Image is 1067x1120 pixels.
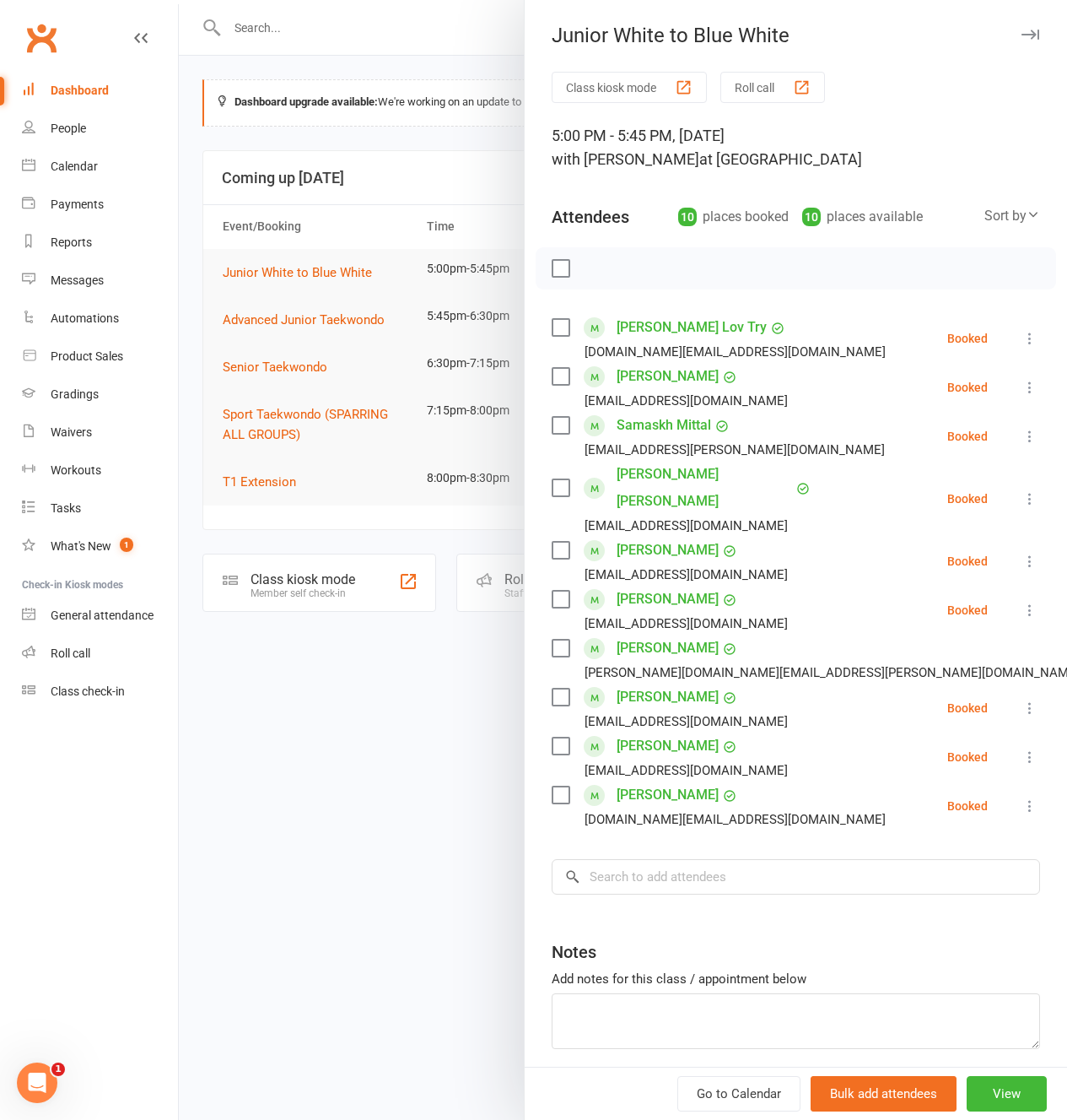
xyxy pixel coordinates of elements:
a: Messages [22,262,178,300]
div: Sort by [984,205,1040,227]
a: Dashboard [22,72,178,110]
div: Gradings [51,387,99,401]
a: Calendar [22,148,178,186]
div: [EMAIL_ADDRESS][PERSON_NAME][DOMAIN_NAME] [585,439,885,461]
button: Class kiosk mode [552,72,707,103]
div: Payments [51,197,104,211]
a: General attendance kiosk mode [22,597,178,635]
span: with [PERSON_NAME] [552,150,699,168]
div: What's New [51,539,111,553]
a: Gradings [22,376,178,414]
a: Automations [22,300,178,338]
a: Waivers [22,414,178,452]
div: [EMAIL_ADDRESS][DOMAIN_NAME] [585,515,788,537]
div: Automations [51,311,119,325]
a: Tasks [22,490,178,528]
a: Reports [22,224,178,262]
div: Notes [552,940,596,964]
div: [EMAIL_ADDRESS][DOMAIN_NAME] [585,564,788,586]
div: Junior White to Blue White [525,24,1067,47]
a: Go to Calendar [677,1076,800,1112]
div: Messages [51,273,104,287]
iframe: Intercom live chat [17,1063,57,1103]
a: Product Sales [22,338,178,376]
a: Class kiosk mode [22,673,178,711]
div: [EMAIL_ADDRESS][DOMAIN_NAME] [585,390,788,412]
div: 10 [678,208,697,226]
div: 5:00 PM - 5:45 PM, [DATE] [552,124,1040,171]
a: [PERSON_NAME] [617,635,719,662]
a: [PERSON_NAME] [617,586,719,613]
a: Payments [22,186,178,224]
div: Waivers [51,425,92,439]
div: Workouts [51,463,101,477]
a: [PERSON_NAME] [PERSON_NAME] [617,461,792,515]
div: Add notes for this class / appointment below [552,969,1040,989]
div: Booked [947,333,988,344]
div: places booked [678,205,789,229]
div: Booked [947,430,988,442]
a: [PERSON_NAME] [617,363,719,390]
div: Calendar [51,160,98,173]
div: 10 [802,208,821,226]
div: places available [802,205,923,229]
div: Booked [947,751,988,763]
a: [PERSON_NAME] Lov Try [617,314,767,341]
div: [DOMAIN_NAME][EMAIL_ADDRESS][DOMAIN_NAME] [585,809,886,831]
div: Roll call [51,647,90,660]
a: Workouts [22,452,178,490]
span: at [GEOGRAPHIC_DATA] [699,150,862,168]
button: Bulk add attendees [811,1076,957,1112]
div: Booked [947,555,988,567]
div: [EMAIL_ADDRESS][DOMAIN_NAME] [585,613,788,635]
div: People [51,122,86,135]
a: [PERSON_NAME] [617,782,719,809]
div: [EMAIL_ADDRESS][DOMAIN_NAME] [585,760,788,782]
div: Tasks [51,501,81,515]
a: People [22,110,178,148]
div: Booked [947,381,988,393]
a: [PERSON_NAME] [617,684,719,711]
a: Roll call [22,635,178,673]
a: [PERSON_NAME] [617,537,719,564]
button: Roll call [720,72,825,103]
span: 1 [51,1063,65,1076]
div: Dashboard [51,84,109,97]
div: [DOMAIN_NAME][EMAIL_ADDRESS][DOMAIN_NAME] [585,341,886,363]
div: Booked [947,800,988,812]
input: Search to add attendees [552,859,1040,895]
div: Attendees [552,205,629,229]
div: [EMAIL_ADDRESS][DOMAIN_NAME] [585,711,788,733]
a: Clubworx [20,17,62,59]
div: Booked [947,493,988,505]
div: General attendance [51,609,154,622]
div: Reports [51,235,92,249]
span: 1 [120,538,133,552]
a: Samaskh Mittal [617,412,711,439]
div: Product Sales [51,349,123,363]
a: [PERSON_NAME] [617,733,719,760]
a: What's New1 [22,528,178,565]
div: Class check-in [51,684,125,698]
button: View [967,1076,1047,1112]
div: Booked [947,702,988,714]
div: Booked [947,604,988,616]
